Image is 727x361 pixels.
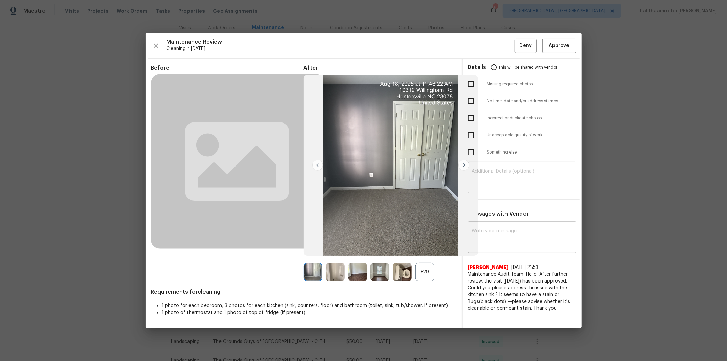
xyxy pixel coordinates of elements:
span: Maintenance Review [167,39,515,45]
li: 1 photo for each bedroom, 3 photos for each kitchen (sink, counters, floor) and bathroom (toilet,... [162,302,456,309]
li: 1 photo of thermostat and 1 photo of top of fridge (if present) [162,309,456,316]
span: Messages with Vendor [468,211,529,217]
div: +29 [415,263,434,281]
span: [DATE] 21:53 [512,265,539,270]
button: Approve [542,39,576,53]
img: left-chevron-button-url [312,160,323,171]
div: Unacceptable quality of work [463,127,582,144]
span: After [304,64,456,71]
span: Requirements for cleaning [151,289,456,295]
span: Unacceptable quality of work [487,132,576,138]
span: Incorrect or duplicate photos [487,115,576,121]
span: Approve [549,42,570,50]
span: Details [468,59,486,75]
span: Missing required photos [487,81,576,87]
div: No time, date and/or address stamps [463,92,582,110]
span: Before [151,64,304,71]
span: Deny [519,42,532,50]
span: Maintenance Audit Team: Hello! After further review, the visit ([DATE]) has been approved. Could ... [468,271,576,312]
span: [PERSON_NAME] [468,264,509,271]
span: No time, date and/or address stamps [487,98,576,104]
div: Incorrect or duplicate photos [463,110,582,127]
div: Something else [463,144,582,161]
span: This will be shared with vendor [499,59,558,75]
img: right-chevron-button-url [458,160,469,171]
div: Missing required photos [463,75,582,92]
span: Something else [487,149,576,155]
button: Deny [515,39,537,53]
span: Cleaning * [DATE] [167,45,515,52]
